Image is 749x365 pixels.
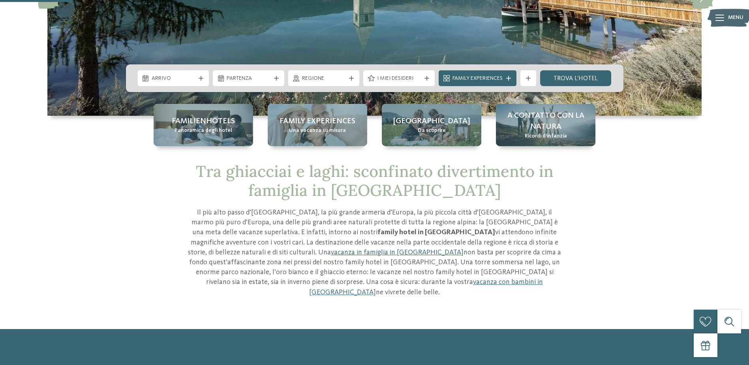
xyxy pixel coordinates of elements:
span: Una vacanza su misura [289,127,346,135]
a: trova l’hotel [540,70,612,86]
span: Panoramica degli hotel [175,127,232,135]
span: I miei desideri [377,75,421,83]
a: vacanza con bambini in [GEOGRAPHIC_DATA] [309,278,543,295]
span: [GEOGRAPHIC_DATA] [393,116,470,127]
a: Family hotel in Val Venosta, regione della cultura e del gusto [GEOGRAPHIC_DATA] Da scoprire [382,104,481,146]
span: Tra ghiacciai e laghi: sconfinato divertimento in famiglia in [GEOGRAPHIC_DATA] [196,161,554,200]
span: Ricordi d’infanzia [525,132,567,140]
a: Family hotel in Val Venosta, regione della cultura e del gusto A contatto con la natura Ricordi d... [496,104,595,146]
p: Il più alto passo d’[GEOGRAPHIC_DATA], la più grande armeria d’Europa, la più piccola città d’[GE... [187,208,562,297]
span: Arrivo [152,75,195,83]
strong: family hotel in [GEOGRAPHIC_DATA] [377,229,495,236]
span: Family Experiences [452,75,503,83]
a: vacanza in famiglia in [GEOGRAPHIC_DATA] [331,249,464,256]
a: Family hotel in Val Venosta, regione della cultura e del gusto Familienhotels Panoramica degli hotel [154,104,253,146]
span: Partenza [227,75,270,83]
span: A contatto con la natura [504,110,588,132]
span: Family experiences [280,116,355,127]
span: Regione [302,75,346,83]
span: Familienhotels [172,116,235,127]
a: Family hotel in Val Venosta, regione della cultura e del gusto Family experiences Una vacanza su ... [268,104,367,146]
span: Da scoprire [418,127,446,135]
